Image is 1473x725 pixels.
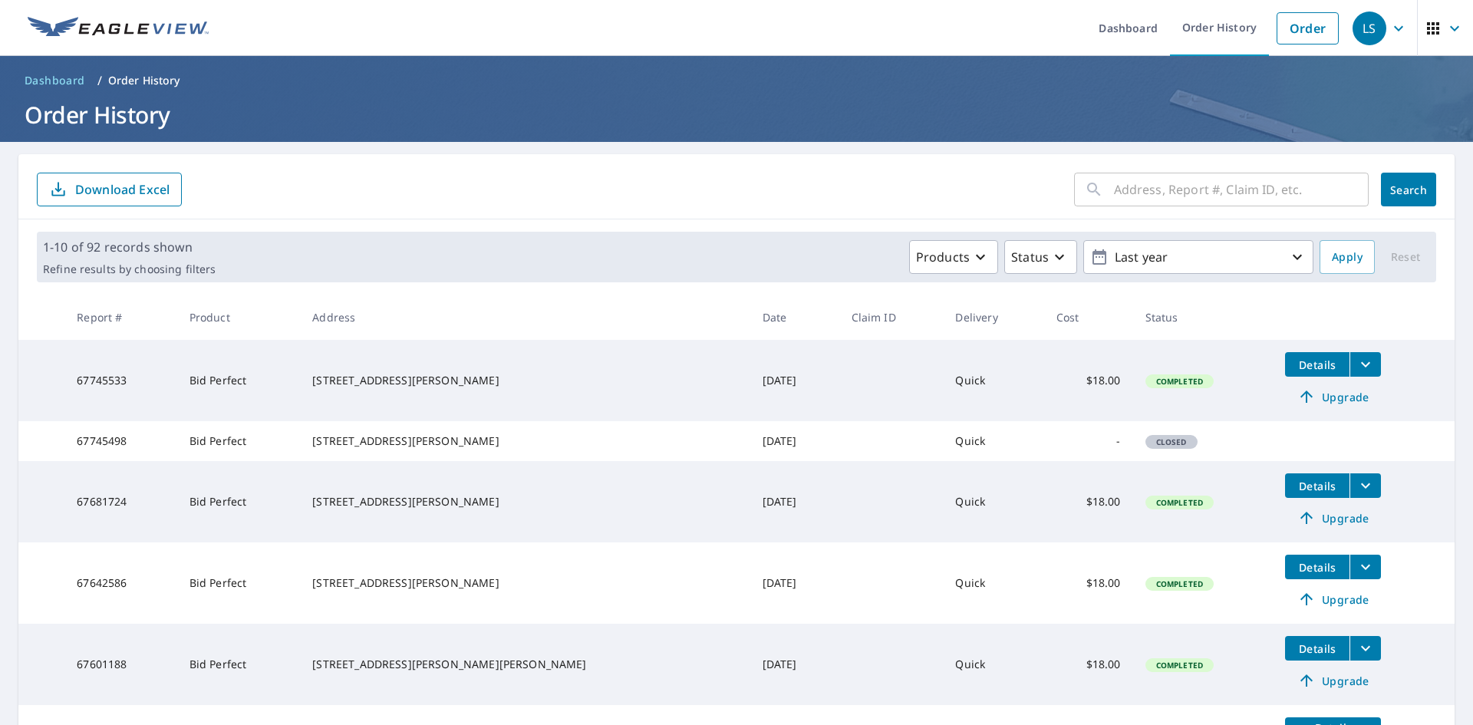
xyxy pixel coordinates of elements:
[1294,560,1340,575] span: Details
[1044,624,1133,705] td: $18.00
[1285,473,1349,498] button: detailsBtn-67681724
[909,240,998,274] button: Products
[18,68,91,93] a: Dashboard
[1294,641,1340,656] span: Details
[1044,542,1133,624] td: $18.00
[1285,668,1381,693] a: Upgrade
[750,624,839,705] td: [DATE]
[1285,555,1349,579] button: detailsBtn-67642586
[1147,497,1212,508] span: Completed
[312,373,737,388] div: [STREET_ADDRESS][PERSON_NAME]
[64,624,176,705] td: 67601188
[177,421,301,461] td: Bid Perfect
[1349,555,1381,579] button: filesDropdownBtn-67642586
[1285,384,1381,409] a: Upgrade
[1011,248,1049,266] p: Status
[177,295,301,340] th: Product
[1294,671,1372,690] span: Upgrade
[312,494,737,509] div: [STREET_ADDRESS][PERSON_NAME]
[1004,240,1077,274] button: Status
[1044,461,1133,542] td: $18.00
[1285,636,1349,661] button: detailsBtn-67601188
[97,71,102,90] li: /
[1285,587,1381,611] a: Upgrade
[177,461,301,542] td: Bid Perfect
[916,248,970,266] p: Products
[64,542,176,624] td: 67642586
[18,99,1455,130] h1: Order History
[839,295,944,340] th: Claim ID
[177,340,301,421] td: Bid Perfect
[18,68,1455,93] nav: breadcrumb
[64,461,176,542] td: 67681724
[1349,473,1381,498] button: filesDropdownBtn-67681724
[750,461,839,542] td: [DATE]
[750,542,839,624] td: [DATE]
[1044,340,1133,421] td: $18.00
[1294,358,1340,372] span: Details
[1147,437,1196,447] span: Closed
[750,340,839,421] td: [DATE]
[943,461,1043,542] td: Quick
[943,295,1043,340] th: Delivery
[750,295,839,340] th: Date
[1147,376,1212,387] span: Completed
[1285,506,1381,530] a: Upgrade
[300,295,750,340] th: Address
[1277,12,1339,44] a: Order
[43,262,216,276] p: Refine results by choosing filters
[312,433,737,449] div: [STREET_ADDRESS][PERSON_NAME]
[25,73,85,88] span: Dashboard
[1114,168,1369,211] input: Address, Report #, Claim ID, etc.
[75,181,170,198] p: Download Excel
[312,575,737,591] div: [STREET_ADDRESS][PERSON_NAME]
[1109,244,1288,271] p: Last year
[64,295,176,340] th: Report #
[1353,12,1386,45] div: LS
[1349,636,1381,661] button: filesDropdownBtn-67601188
[1349,352,1381,377] button: filesDropdownBtn-67745533
[64,421,176,461] td: 67745498
[943,624,1043,705] td: Quick
[177,624,301,705] td: Bid Perfect
[43,238,216,256] p: 1-10 of 92 records shown
[28,17,209,40] img: EV Logo
[1294,479,1340,493] span: Details
[1381,173,1436,206] button: Search
[1294,509,1372,527] span: Upgrade
[943,542,1043,624] td: Quick
[943,421,1043,461] td: Quick
[64,340,176,421] td: 67745533
[750,421,839,461] td: [DATE]
[1133,295,1274,340] th: Status
[1285,352,1349,377] button: detailsBtn-67745533
[1332,248,1363,267] span: Apply
[1083,240,1313,274] button: Last year
[1393,183,1424,197] span: Search
[1294,387,1372,406] span: Upgrade
[312,657,737,672] div: [STREET_ADDRESS][PERSON_NAME][PERSON_NAME]
[1147,578,1212,589] span: Completed
[37,173,182,206] button: Download Excel
[1294,590,1372,608] span: Upgrade
[1044,421,1133,461] td: -
[1044,295,1133,340] th: Cost
[943,340,1043,421] td: Quick
[1147,660,1212,671] span: Completed
[1320,240,1375,274] button: Apply
[177,542,301,624] td: Bid Perfect
[108,73,180,88] p: Order History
